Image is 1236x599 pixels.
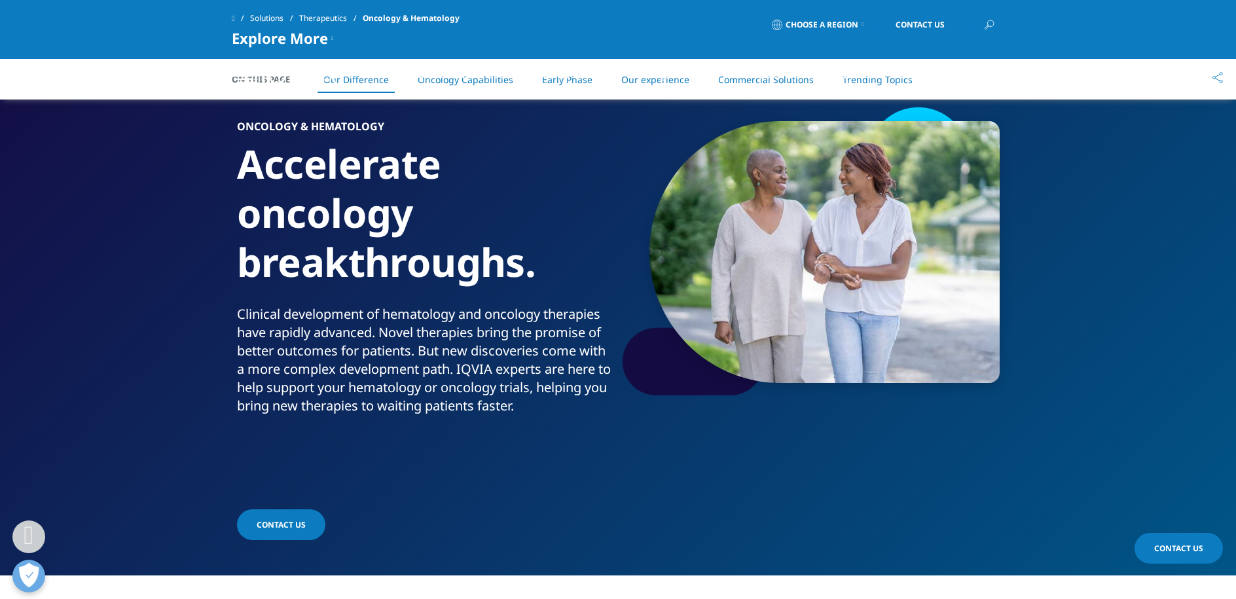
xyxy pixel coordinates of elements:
[530,65,580,81] a: Products
[896,21,945,29] span: Contact Us
[232,67,336,86] img: IQVIA Healthcare Information Technology and Pharma Clinical Research Company
[1135,533,1223,564] a: Contact Us
[836,65,879,81] a: Careers
[743,65,777,81] a: About
[876,10,964,40] a: Contact Us
[257,519,306,530] span: Contact Us
[639,65,684,81] a: Insights
[786,20,858,30] span: Choose a Region
[237,238,613,287] div: breakthroughs.
[237,121,613,139] h6: Oncology & Hematology
[237,509,325,540] a: Contact Us
[12,560,45,592] button: Open Preferences
[237,305,611,414] span: Clinical development of hematology and oncology therapies have rapidly advanced. Novel therapies ...
[342,46,1004,107] nav: Primary
[237,139,613,305] h1: Accelerate oncology
[418,65,471,81] a: Solutions
[649,121,1000,383] img: 1210_bonding-with-mother-who-has-cancer.jpg
[1154,543,1203,554] span: Contact Us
